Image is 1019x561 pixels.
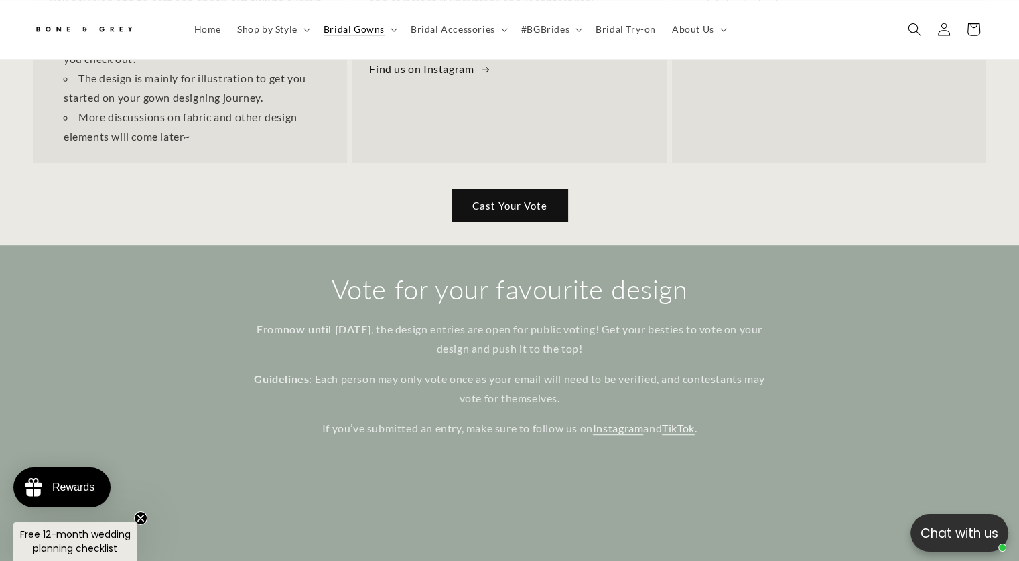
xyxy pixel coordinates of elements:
[283,323,372,335] strong: now until [DATE]
[237,23,297,35] span: Shop by Style
[249,370,771,408] p: : Each person may only vote once as your email will need to be verified, and contestants may vote...
[403,15,513,44] summary: Bridal Accessories
[33,19,134,41] img: Bone and Grey Bridal
[194,23,221,35] span: Home
[324,23,385,35] span: Bridal Gowns
[452,189,567,221] a: Cast Your Vote
[64,69,330,108] li: The design is mainly for illustration to get you started on your gown designing journey.
[513,15,588,44] summary: #BGBrides
[596,23,656,35] span: Bridal Try-on
[64,108,330,147] li: More discussions on fabric and other design elements will come later~
[521,23,569,35] span: #BGBrides
[411,23,495,35] span: Bridal Accessories
[593,422,643,434] a: Instagram
[369,60,492,79] a: Find us on Instagram
[588,15,664,44] a: Bridal Try-on
[910,524,1008,543] p: Chat with us
[29,13,173,46] a: Bone and Grey Bridal
[249,272,771,307] h2: Vote for your favourite design
[910,514,1008,552] button: Open chatbox
[52,481,94,493] div: Rewards
[664,15,732,44] summary: About Us
[672,23,714,35] span: About Us
[900,15,929,44] summary: Search
[316,15,403,44] summary: Bridal Gowns
[662,422,695,434] a: TikTok
[254,372,309,385] strong: Guidelines
[229,15,316,44] summary: Shop by Style
[249,320,771,359] p: From , the design entries are open for public voting! Get your besties to vote on your design and...
[13,522,137,561] div: Free 12-month wedding planning checklistClose teaser
[134,511,147,525] button: Close teaser
[249,419,771,438] p: If you’ve submitted an entry, make sure to follow us on and .
[186,15,229,44] a: Home
[20,528,131,555] span: Free 12-month wedding planning checklist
